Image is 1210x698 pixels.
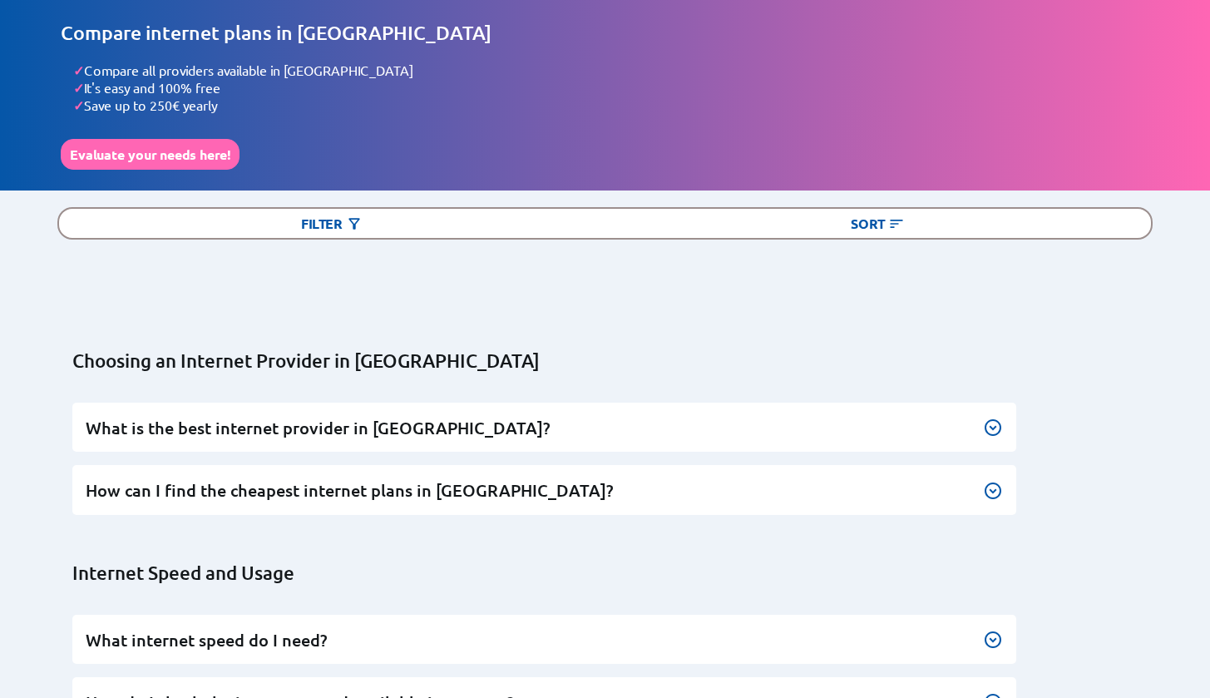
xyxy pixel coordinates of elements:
img: Button to expand the text [983,418,1003,438]
h1: Compare internet plans in [GEOGRAPHIC_DATA] [61,21,1150,45]
li: It's easy and 100% free [73,79,1150,97]
h3: How can I find the cheapest internet plans in [GEOGRAPHIC_DATA]? [86,479,1003,502]
div: Filter [59,209,605,238]
h3: What is the best internet provider in [GEOGRAPHIC_DATA]? [86,417,1003,439]
span: ✓ [73,62,84,79]
h2: Choosing an Internet Provider in [GEOGRAPHIC_DATA] [72,349,1151,373]
span: ✓ [73,97,84,114]
li: Save up to 250€ yearly [73,97,1150,114]
button: Evaluate your needs here! [61,139,240,170]
img: Button open the sorting menu [888,215,905,232]
div: Sort [605,209,1152,238]
img: Button open the filtering menu [346,215,363,232]
h2: Internet Speed and Usage [72,562,1151,585]
span: ✓ [73,79,84,97]
img: Button to expand the text [983,630,1003,650]
h3: What internet speed do I need? [86,629,1003,651]
img: Button to expand the text [983,481,1003,501]
li: Compare all providers available in [GEOGRAPHIC_DATA] [73,62,1150,79]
